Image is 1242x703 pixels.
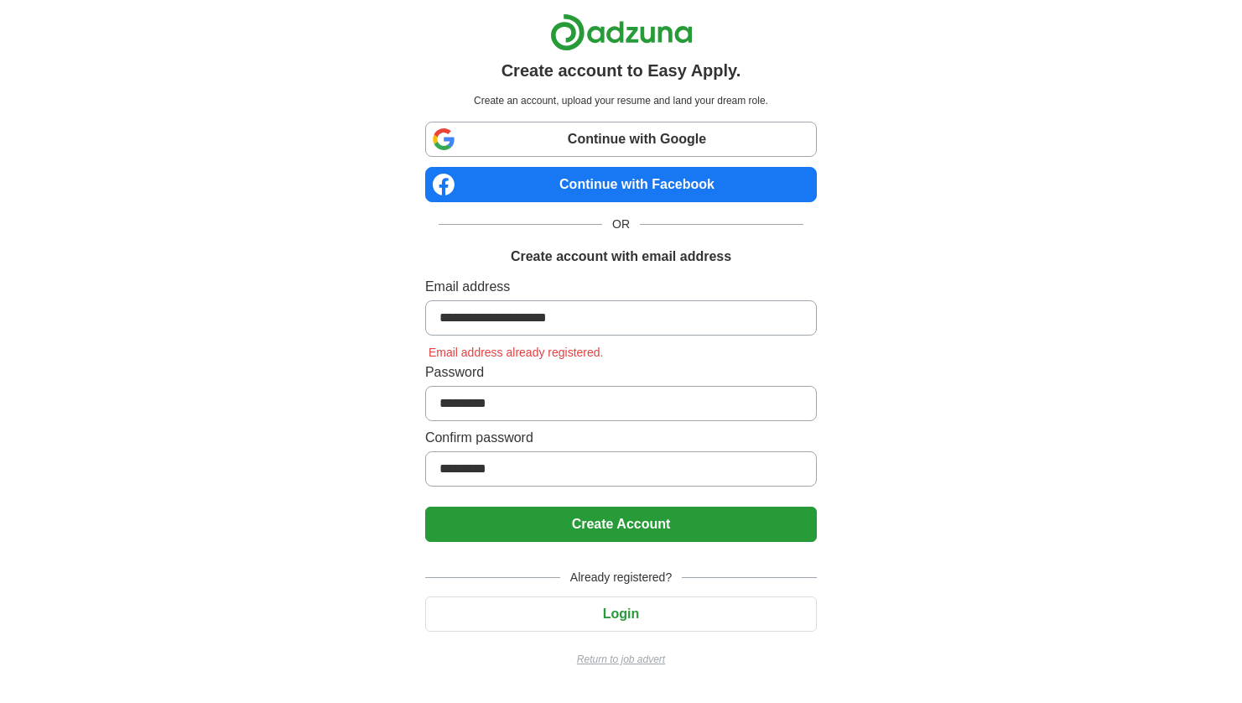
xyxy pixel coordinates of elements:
p: Create an account, upload your resume and land your dream role. [429,93,813,108]
span: Email address already registered. [425,346,607,359]
h1: Create account to Easy Apply. [501,58,741,83]
label: Password [425,362,817,383]
img: Adzuna logo [550,13,693,51]
label: Email address [425,277,817,297]
button: Create Account [425,507,817,542]
a: Login [425,607,817,621]
a: Continue with Facebook [425,167,817,202]
span: Already registered? [560,569,682,586]
label: Confirm password [425,428,817,448]
h1: Create account with email address [511,247,731,267]
a: Return to job advert [425,652,817,667]
button: Login [425,596,817,632]
a: Continue with Google [425,122,817,157]
span: OR [602,216,640,233]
